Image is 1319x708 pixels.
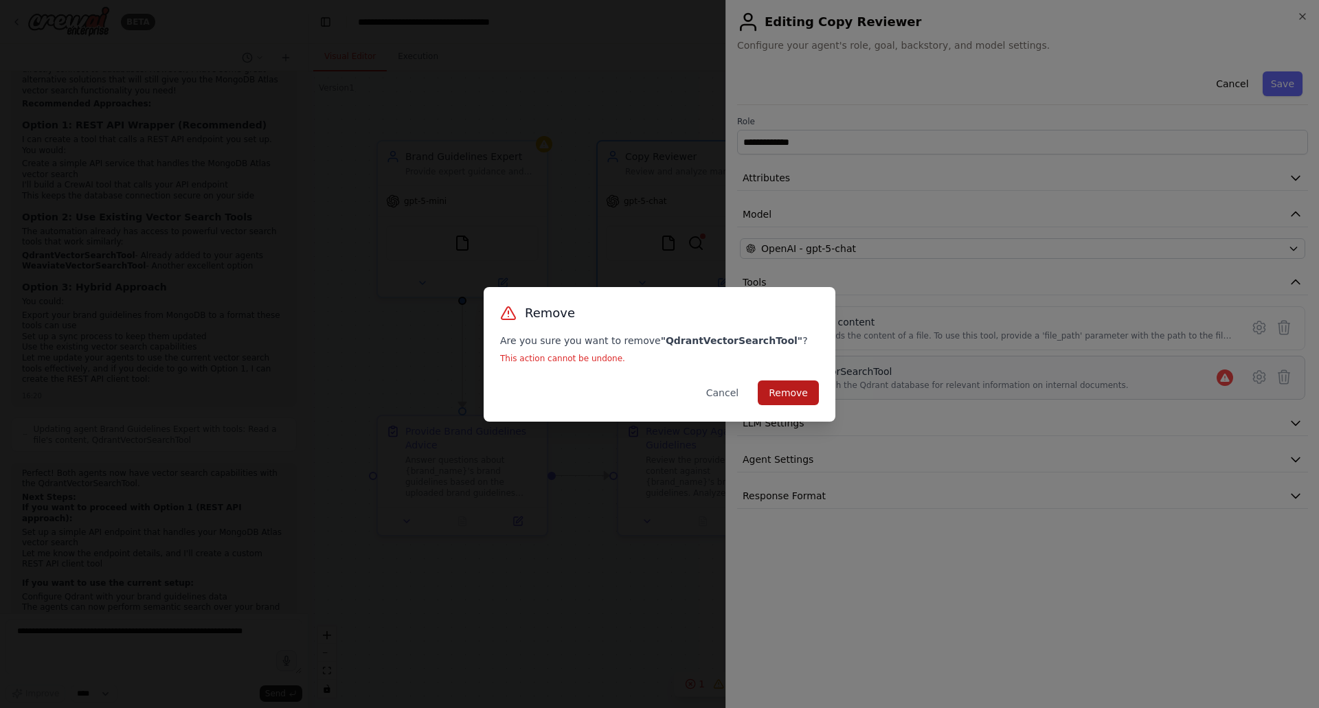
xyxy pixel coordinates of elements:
strong: " QdrantVectorSearchTool " [661,335,803,346]
h3: Remove [525,304,575,323]
button: Cancel [695,380,749,405]
p: This action cannot be undone. [500,353,819,364]
p: Are you sure you want to remove ? [500,334,819,347]
button: Remove [758,380,819,405]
